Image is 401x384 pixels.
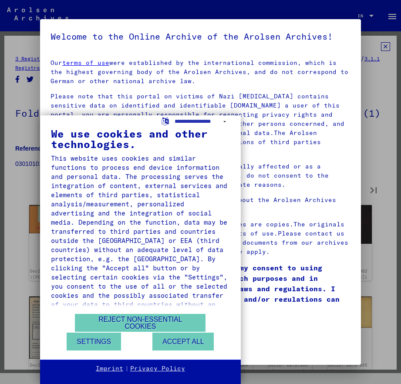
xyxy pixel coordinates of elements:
[51,128,230,149] div: We use cookies and other technologies.
[67,333,121,350] button: Settings
[130,364,185,373] a: Privacy Policy
[152,333,214,350] button: Accept all
[96,364,123,373] a: Imprint
[51,154,230,318] div: This website uses cookies and similar functions to process end device information and personal da...
[75,314,206,332] button: Reject non-essential cookies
